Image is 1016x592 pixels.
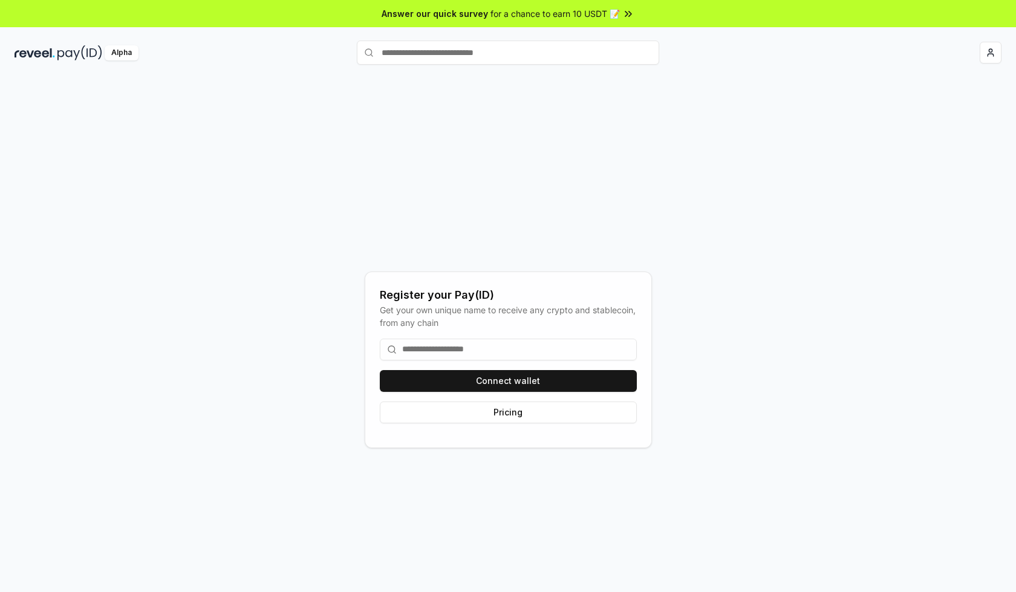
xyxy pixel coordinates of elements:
[380,402,637,423] button: Pricing
[382,7,488,20] span: Answer our quick survey
[380,287,637,304] div: Register your Pay(ID)
[380,304,637,329] div: Get your own unique name to receive any crypto and stablecoin, from any chain
[57,45,102,60] img: pay_id
[15,45,55,60] img: reveel_dark
[380,370,637,392] button: Connect wallet
[490,7,620,20] span: for a chance to earn 10 USDT 📝
[105,45,138,60] div: Alpha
